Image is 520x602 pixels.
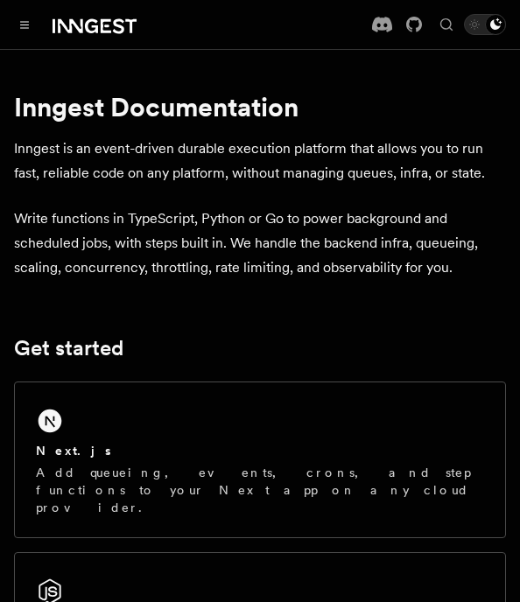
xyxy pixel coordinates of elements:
a: Get started [14,336,123,360]
button: Toggle navigation [14,14,35,35]
button: Find something... [436,14,457,35]
p: Add queueing, events, crons, and step functions to your Next app on any cloud provider. [36,464,484,516]
h2: Next.js [36,442,111,459]
p: Inngest is an event-driven durable execution platform that allows you to run fast, reliable code ... [14,136,506,185]
h1: Inngest Documentation [14,91,506,122]
p: Write functions in TypeScript, Python or Go to power background and scheduled jobs, with steps bu... [14,206,506,280]
button: Toggle dark mode [464,14,506,35]
a: Next.jsAdd queueing, events, crons, and step functions to your Next app on any cloud provider. [14,381,506,538]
